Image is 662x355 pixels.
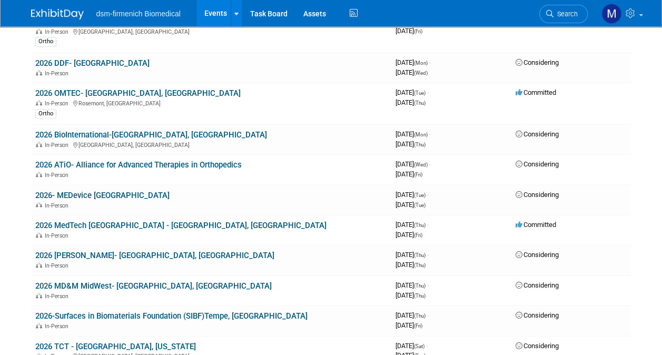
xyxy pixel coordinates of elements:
span: [DATE] [396,170,422,178]
img: In-Person Event [36,100,42,105]
span: In-Person [45,172,72,179]
span: [DATE] [396,221,429,229]
span: [DATE] [396,291,426,299]
span: - [429,160,431,168]
span: [DATE] [396,160,431,168]
span: In-Person [45,293,72,300]
img: Melanie Davison [601,4,621,24]
img: In-Person Event [36,202,42,208]
span: (Fri) [414,28,422,34]
a: 2026 BioInternational-[GEOGRAPHIC_DATA], [GEOGRAPHIC_DATA] [35,130,267,140]
span: (Tue) [414,192,426,198]
span: (Fri) [414,323,422,329]
div: [GEOGRAPHIC_DATA], [GEOGRAPHIC_DATA] [35,27,387,35]
span: [DATE] [396,58,431,66]
a: 2026 ATiO- Alliance for Advanced Therapies in Orthopedics [35,160,242,170]
span: [DATE] [396,251,429,259]
span: (Fri) [414,232,422,238]
span: (Mon) [414,132,428,137]
span: [DATE] [396,342,428,350]
span: In-Person [45,70,72,77]
img: In-Person Event [36,323,42,328]
span: (Fri) [414,172,422,177]
span: [DATE] [396,140,426,148]
a: 2026 OMTEC- [GEOGRAPHIC_DATA], [GEOGRAPHIC_DATA] [35,88,241,98]
span: Committed [516,221,556,229]
span: In-Person [45,202,72,209]
a: 2026 TCT - [GEOGRAPHIC_DATA], [US_STATE] [35,342,196,351]
span: Considering [516,311,559,319]
span: - [429,58,431,66]
span: [DATE] [396,88,429,96]
span: [DATE] [396,130,431,138]
span: [DATE] [396,311,429,319]
span: Considering [516,281,559,289]
span: - [427,88,429,96]
span: (Thu) [414,313,426,319]
img: In-Person Event [36,293,42,298]
span: [DATE] [396,27,422,35]
span: In-Person [45,232,72,239]
span: - [429,130,431,138]
img: In-Person Event [36,28,42,34]
span: Considering [516,251,559,259]
div: [GEOGRAPHIC_DATA], [GEOGRAPHIC_DATA] [35,140,387,149]
span: [DATE] [396,201,426,209]
span: (Tue) [414,90,426,96]
span: Considering [516,342,559,350]
a: 2026 MD&M MidWest- [GEOGRAPHIC_DATA], [GEOGRAPHIC_DATA] [35,281,272,291]
span: - [426,342,428,350]
span: - [427,221,429,229]
span: Considering [516,58,559,66]
span: In-Person [45,28,72,35]
a: 2026 DDF- [GEOGRAPHIC_DATA] [35,58,150,68]
span: Considering [516,191,559,199]
span: [DATE] [396,261,426,269]
span: (Sat) [414,343,424,349]
span: [DATE] [396,231,422,239]
span: (Thu) [414,283,426,289]
span: Considering [516,130,559,138]
span: (Wed) [414,70,428,76]
span: [DATE] [396,321,422,329]
img: In-Person Event [36,142,42,147]
a: 2026 [PERSON_NAME]- [GEOGRAPHIC_DATA], [GEOGRAPHIC_DATA] [35,251,274,260]
a: 2026 MedTech [GEOGRAPHIC_DATA] - [GEOGRAPHIC_DATA], [GEOGRAPHIC_DATA] [35,221,327,230]
span: [DATE] [396,281,429,289]
span: In-Person [45,100,72,107]
img: ExhibitDay [31,9,84,19]
span: [DATE] [396,68,428,76]
span: - [427,311,429,319]
span: (Mon) [414,60,428,66]
span: (Tue) [414,202,426,208]
span: Considering [516,160,559,168]
span: In-Person [45,262,72,269]
div: Rosemont, [GEOGRAPHIC_DATA] [35,98,387,107]
span: - [427,281,429,289]
a: Search [539,5,588,23]
a: 2026- MEDevice [GEOGRAPHIC_DATA] [35,191,170,200]
span: (Thu) [414,142,426,147]
span: In-Person [45,142,72,149]
span: In-Person [45,323,72,330]
span: - [427,191,429,199]
a: 2026-Surfaces in Biomaterials Foundation (SIBF)Tempe, [GEOGRAPHIC_DATA] [35,311,308,321]
span: (Thu) [414,293,426,299]
img: In-Person Event [36,232,42,238]
span: Committed [516,88,556,96]
img: In-Person Event [36,70,42,75]
span: (Thu) [414,262,426,268]
div: Ortho [35,109,56,119]
span: [DATE] [396,191,429,199]
img: In-Person Event [36,262,42,268]
span: Search [554,10,578,18]
span: [DATE] [396,98,426,106]
span: dsm-firmenich Biomedical [96,9,181,18]
span: (Wed) [414,162,428,167]
span: (Thu) [414,222,426,228]
img: In-Person Event [36,172,42,177]
span: (Thu) [414,100,426,106]
div: Ortho [35,37,56,46]
span: - [427,251,429,259]
span: (Thu) [414,252,426,258]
